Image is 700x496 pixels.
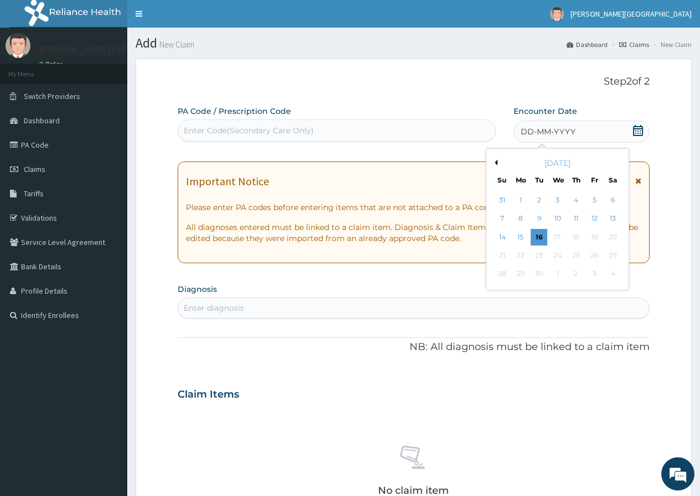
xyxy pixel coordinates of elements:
[604,247,621,264] div: Not available Saturday, September 27th, 2025
[568,229,584,246] div: Not available Thursday, September 18th, 2025
[531,247,547,264] div: Not available Tuesday, September 23rd, 2025
[567,40,608,49] a: Dashboard
[491,158,624,169] div: [DATE]
[512,192,529,208] div: Choose Monday, September 1st, 2025
[512,229,529,246] div: Choose Monday, September 15th, 2025
[604,192,621,208] div: Choose Saturday, September 6th, 2025
[586,229,603,246] div: Not available Friday, September 19th, 2025
[186,202,641,213] p: Please enter PA codes before entering items that are not attached to a PA code
[184,125,314,136] div: Enter Code(Secondary Care Only)
[531,229,547,246] div: Choose Tuesday, September 16th, 2025
[586,266,603,283] div: Not available Friday, October 3rd, 2025
[492,160,497,165] button: Previous Month
[550,7,564,21] img: User Image
[178,106,291,117] label: PA Code / Prescription Code
[521,126,575,137] span: DD-MM-YYYY
[531,266,547,283] div: Not available Tuesday, September 30th, 2025
[24,91,80,101] span: Switch Providers
[39,60,65,68] a: Online
[514,106,577,117] label: Encounter Date
[549,192,566,208] div: Choose Wednesday, September 3rd, 2025
[604,266,621,283] div: Not available Saturday, October 4th, 2025
[568,192,584,208] div: Choose Thursday, September 4th, 2025
[186,175,269,187] h1: Important Notice
[608,175,618,185] div: Sa
[650,40,692,49] li: New Claim
[512,266,529,283] div: Not available Monday, September 29th, 2025
[494,266,510,283] div: Not available Sunday, September 28th, 2025
[184,302,244,314] div: Enter diagnosis
[497,175,506,185] div: Su
[568,211,584,227] div: Choose Thursday, September 11th, 2025
[604,211,621,227] div: Choose Saturday, September 13th, 2025
[178,340,650,354] p: NB: All diagnosis must be linked to a claim item
[494,211,510,227] div: Choose Sunday, September 7th, 2025
[604,229,621,246] div: Not available Saturday, September 20th, 2025
[494,192,510,208] div: Choose Sunday, August 31st, 2025
[494,247,510,264] div: Not available Sunday, September 21st, 2025
[24,164,45,174] span: Claims
[24,116,60,126] span: Dashboard
[186,222,641,244] p: All diagnoses entered must be linked to a claim item. Diagnosis & Claim Items that are visible bu...
[178,284,217,295] label: Diagnosis
[6,33,30,58] img: User Image
[24,189,44,199] span: Tariffs
[512,211,529,227] div: Choose Monday, September 8th, 2025
[549,229,566,246] div: Not available Wednesday, September 17th, 2025
[531,211,547,227] div: Choose Tuesday, September 9th, 2025
[619,40,649,49] a: Claims
[531,192,547,208] div: Choose Tuesday, September 2nd, 2025
[549,211,566,227] div: Choose Wednesday, September 10th, 2025
[549,266,566,283] div: Not available Wednesday, October 1st, 2025
[157,40,194,49] small: New Claim
[39,45,203,55] p: [PERSON_NAME][GEOGRAPHIC_DATA]
[378,485,449,496] p: No claim item
[494,229,510,246] div: Choose Sunday, September 14th, 2025
[586,211,603,227] div: Choose Friday, September 12th, 2025
[549,247,566,264] div: Not available Wednesday, September 24th, 2025
[512,247,529,264] div: Not available Monday, September 22nd, 2025
[568,247,584,264] div: Not available Thursday, September 25th, 2025
[534,175,543,185] div: Tu
[493,191,622,284] div: month 2025-09
[553,175,562,185] div: We
[586,247,603,264] div: Not available Friday, September 26th, 2025
[586,192,603,208] div: Choose Friday, September 5th, 2025
[178,76,650,88] p: Step 2 of 2
[516,175,525,185] div: Mo
[568,266,584,283] div: Not available Thursday, October 2nd, 2025
[178,389,239,401] h3: Claim Items
[571,175,580,185] div: Th
[136,36,692,50] h1: Add
[590,175,599,185] div: Fr
[571,9,692,19] span: [PERSON_NAME][GEOGRAPHIC_DATA]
